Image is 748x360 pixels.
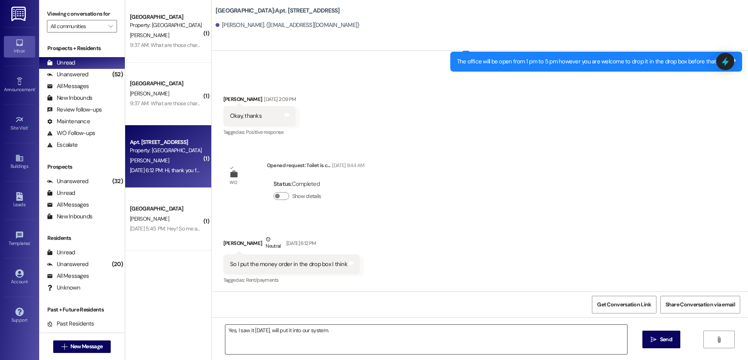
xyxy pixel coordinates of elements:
div: Tagged as: [223,274,360,286]
div: [GEOGRAPHIC_DATA] [130,79,202,88]
label: Show details [292,192,321,200]
span: • [30,239,31,245]
div: [DATE] 6:12 PM: Hi, thank you for your message. Our team will get back to you soon. Our office ho... [130,167,582,174]
label: Viewing conversations for [47,8,117,20]
div: Unanswered [47,177,88,185]
div: All Messages [47,272,89,280]
div: WO Follow-ups [47,129,95,137]
span: [PERSON_NAME] [130,32,169,39]
div: Unread [47,189,75,197]
span: Rent/payments [246,277,279,283]
a: Templates • [4,229,35,250]
div: Unknown [47,284,80,292]
div: WO [230,178,237,187]
div: [PERSON_NAME] [223,235,360,254]
a: Support [4,305,35,326]
div: Property: [GEOGRAPHIC_DATA] [130,21,202,29]
div: Escalate [47,141,77,149]
div: : Completed [273,178,324,190]
button: Get Conversation Link [592,296,656,313]
div: The office will be open from 1 pm to 5 pm however you are welcome to drop it in the drop box befo... [457,58,730,66]
div: Neutral [264,235,282,252]
div: Unanswered [47,260,88,268]
div: (52) [110,68,125,81]
div: [PERSON_NAME] [223,95,296,106]
span: Share Conversation via email [665,301,735,309]
div: 9:37 AM: What are those charges from July? We paid our full rent at the beginning of last month [130,100,347,107]
div: All Messages [47,82,89,90]
span: • [35,86,36,91]
textarea: Yes, I saw it [DATE], will put it into our system. [225,325,627,354]
span: New Message [70,342,102,351]
div: Apt. [STREET_ADDRESS] [130,138,202,146]
div: Maintenance [47,117,90,126]
div: Residents [39,234,125,242]
i:  [651,337,656,343]
div: So I put the money order in the drop box I think [230,260,347,268]
div: Opened request: Toilet is c... [267,161,364,172]
div: New Inbounds [47,212,92,221]
div: Review follow-ups [47,106,102,114]
div: Unread [47,248,75,257]
div: Past Residents [47,320,94,328]
div: (20) [110,258,125,270]
i:  [108,23,113,29]
div: Unread [47,59,75,67]
span: Positive response [246,129,284,135]
div: All Messages [47,201,89,209]
div: 9:37 AM: What are those charges from July? We paid our full rent at the beginning of last month [130,41,347,49]
div: [GEOGRAPHIC_DATA] [130,205,202,213]
a: Account [4,267,35,288]
span: [PERSON_NAME] [130,215,169,222]
span: Send [660,335,672,344]
div: [DATE] 9:44 AM [330,161,364,169]
button: Share Conversation via email [660,296,740,313]
b: Status [273,180,291,188]
div: New Inbounds [47,94,92,102]
input: All communities [50,20,104,32]
button: New Message [53,340,111,353]
a: Inbox [4,36,35,57]
a: Leads [4,190,35,211]
div: Past + Future Residents [39,306,125,314]
div: Prospects [39,163,125,171]
span: • [28,124,29,130]
div: Unanswered [47,70,88,79]
button: Send [642,331,680,348]
div: [PERSON_NAME]. ([EMAIL_ADDRESS][DOMAIN_NAME]) [216,21,360,29]
i:  [61,344,67,350]
img: ResiDesk Logo [11,7,27,21]
div: Property: [GEOGRAPHIC_DATA] [130,146,202,155]
div: Tagged as: [223,126,296,138]
span: Get Conversation Link [597,301,651,309]
span: [PERSON_NAME] [130,90,169,97]
div: [DATE] 2:09 PM [262,95,296,103]
div: [DATE] 6:12 PM [284,239,316,247]
div: [GEOGRAPHIC_DATA] [130,13,202,21]
div: Prospects + Residents [39,44,125,52]
div: (32) [110,175,125,187]
a: Site Visit • [4,113,35,134]
div: Okay, thanks [230,112,262,120]
span: [PERSON_NAME] [130,157,169,164]
b: [GEOGRAPHIC_DATA]: Apt. [STREET_ADDRESS] [216,7,340,15]
a: Buildings [4,151,35,173]
i:  [716,337,722,343]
